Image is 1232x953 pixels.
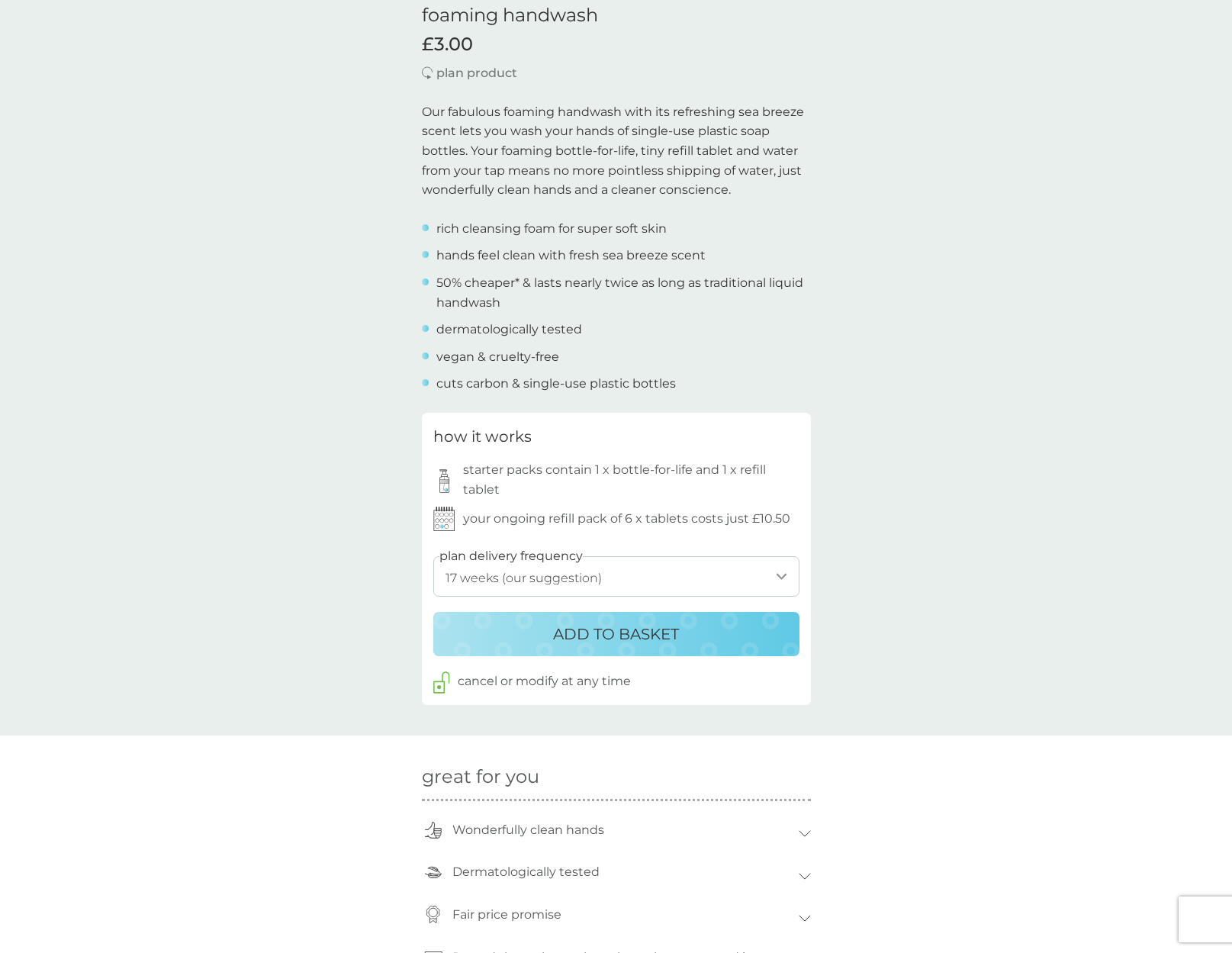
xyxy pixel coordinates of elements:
[436,347,559,367] p: vegan & cruelty-free
[422,34,473,56] span: £3.00
[424,906,442,923] img: coin-icon.svg
[433,612,799,656] button: ADD TO BASKET
[436,219,667,239] p: rich cleansing foam for super soft skin
[445,897,569,932] p: Fair price promise
[422,766,811,788] h2: great for you
[463,509,790,529] p: your ongoing refill pack of 6 x tablets costs just £10.50
[436,273,811,312] p: 50% cheaper* & lasts nearly twice as long as traditional liquid handwash
[458,671,631,691] p: cancel or modify at any time
[422,5,811,27] h1: foaming handwash
[436,374,676,394] p: cuts carbon & single-use plastic bottles
[553,622,679,646] p: ADD TO BASKET
[425,864,442,881] img: sensitive-dermo-tested-icon.svg
[439,546,583,566] label: plan delivery frequency
[445,813,612,848] p: Wonderfully clean hands
[433,424,532,449] h3: how it works
[436,63,517,83] p: plan product
[463,460,799,499] p: starter packs contain 1 x bottle-for-life and 1 x refill tablet
[445,855,607,890] p: Dermatologically tested
[436,320,582,340] p: dermatologically tested
[425,822,442,839] img: thumbs-up-icon.svg
[436,246,706,266] p: hands feel clean with fresh sea breeze scent
[422,102,811,200] p: Our fabulous foaming handwash with its refreshing sea breeze scent lets you wash your hands of si...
